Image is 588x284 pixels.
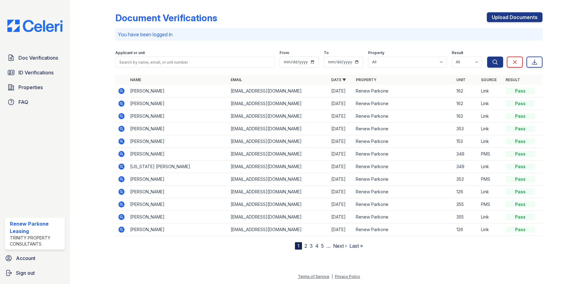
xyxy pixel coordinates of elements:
a: Property [356,77,376,82]
td: [PERSON_NAME] [128,123,228,135]
td: [DATE] [329,110,353,123]
td: Renew Parkone [353,148,454,160]
td: [EMAIL_ADDRESS][DOMAIN_NAME] [228,186,329,198]
td: [DATE] [329,85,353,97]
td: [PERSON_NAME] [128,110,228,123]
td: Link [479,85,503,97]
td: Link [479,211,503,223]
td: 355 [454,198,479,211]
td: [US_STATE] [PERSON_NAME] [128,160,228,173]
input: Search by name, email, or unit number [115,57,275,68]
label: From [280,50,289,55]
a: Source [481,77,497,82]
span: ID Verifications [18,69,54,76]
div: Pass [506,101,535,107]
a: 2 [304,243,307,249]
td: Renew Parkone [353,85,454,97]
td: [PERSON_NAME] [128,186,228,198]
a: Upload Documents [487,12,542,22]
td: [EMAIL_ADDRESS][DOMAIN_NAME] [228,223,329,236]
a: Date ▼ [331,77,346,82]
div: Renew Parkone Leasing [10,220,62,235]
span: Account [16,254,35,262]
span: Properties [18,84,43,91]
a: Unit [456,77,466,82]
div: | [332,274,333,279]
td: [PERSON_NAME] [128,85,228,97]
a: 3 [310,243,313,249]
span: FAQ [18,98,28,106]
td: [PERSON_NAME] [128,223,228,236]
label: Property [368,50,384,55]
td: Link [479,110,503,123]
div: Pass [506,151,535,157]
td: [PERSON_NAME] [128,173,228,186]
td: 162 [454,85,479,97]
span: Sign out [16,269,35,277]
td: [EMAIL_ADDRESS][DOMAIN_NAME] [228,198,329,211]
td: PMS [479,148,503,160]
div: Pass [506,126,535,132]
td: Renew Parkone [353,223,454,236]
td: 126 [454,186,479,198]
td: 349 [454,160,479,173]
td: [PERSON_NAME] [128,211,228,223]
span: Doc Verifications [18,54,58,61]
td: [EMAIL_ADDRESS][DOMAIN_NAME] [228,123,329,135]
a: Terms of Service [298,274,329,279]
td: [DATE] [329,135,353,148]
td: Renew Parkone [353,160,454,173]
div: 1 [295,242,302,250]
td: 153 [454,135,479,148]
div: Pass [506,164,535,170]
td: [PERSON_NAME] [128,97,228,110]
td: [EMAIL_ADDRESS][DOMAIN_NAME] [228,160,329,173]
td: [EMAIL_ADDRESS][DOMAIN_NAME] [228,85,329,97]
td: [EMAIL_ADDRESS][DOMAIN_NAME] [228,173,329,186]
td: [EMAIL_ADDRESS][DOMAIN_NAME] [228,148,329,160]
div: Pass [506,214,535,220]
img: CE_Logo_Blue-a8612792a0a2168367f1c8372b55b34899dd931a85d93a1a3d3e32e68fde9ad4.png [2,20,67,32]
div: Pass [506,227,535,233]
label: Result [452,50,463,55]
label: To [324,50,329,55]
td: 126 [454,223,479,236]
a: 5 [321,243,324,249]
td: 353 [454,123,479,135]
td: [DATE] [329,123,353,135]
a: Account [2,252,67,264]
a: 4 [315,243,319,249]
td: [DATE] [329,97,353,110]
a: FAQ [5,96,65,108]
td: 349 [454,148,479,160]
a: Properties [5,81,65,93]
td: PMS [479,198,503,211]
div: Trinity Property Consultants [10,235,62,247]
a: Last » [349,243,363,249]
td: Link [479,186,503,198]
td: Link [479,223,503,236]
td: Renew Parkone [353,110,454,123]
td: Renew Parkone [353,135,454,148]
td: Link [479,160,503,173]
a: Sign out [2,267,67,279]
td: [DATE] [329,211,353,223]
td: [EMAIL_ADDRESS][DOMAIN_NAME] [228,135,329,148]
td: [DATE] [329,223,353,236]
span: … [326,242,331,250]
div: Pass [506,201,535,207]
div: Pass [506,138,535,144]
a: Next › [333,243,347,249]
a: Name [130,77,141,82]
label: Applicant or unit [115,50,145,55]
div: Pass [506,88,535,94]
div: Document Verifications [115,12,217,23]
td: [DATE] [329,198,353,211]
a: Doc Verifications [5,52,65,64]
td: Renew Parkone [353,123,454,135]
td: Renew Parkone [353,97,454,110]
td: PMS [479,173,503,186]
div: Pass [506,176,535,182]
td: Link [479,97,503,110]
